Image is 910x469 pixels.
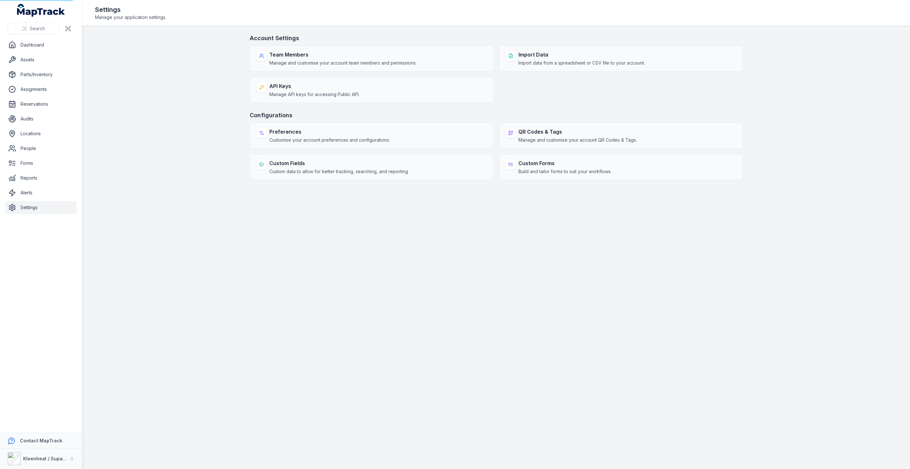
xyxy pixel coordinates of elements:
[5,127,77,140] a: Locations
[269,51,417,58] strong: Team Members
[250,34,743,43] h3: Account Settings
[518,137,637,143] span: Manage and customise your account QR Codes & Tags.
[5,142,77,155] a: People
[269,128,390,136] strong: Preferences
[250,122,494,149] a: PreferencesCustomise your account preferences and configurations.
[5,39,77,51] a: Dashboard
[5,98,77,111] a: Reservations
[250,111,743,120] h3: Configurations
[20,438,62,443] strong: Contact MapTrack
[5,112,77,125] a: Audits
[5,201,77,214] a: Settings
[250,77,494,103] a: API KeysManage API keys for accessing Public API.
[5,172,77,184] a: Reports
[269,159,409,167] strong: Custom Fields
[499,45,743,72] a: Import DataImport data from a spreadsheet or CSV file to your account.
[518,60,645,66] span: Import data from a spreadsheet or CSV file to your account.
[499,154,743,180] a: Custom FormsBuild and tailor forms to suit your workflows.
[5,186,77,199] a: Alerts
[269,60,417,66] span: Manage and customise your account team members and permissions.
[95,5,166,14] h2: Settings
[250,45,494,72] a: Team MembersManage and customise your account team members and permissions.
[269,91,360,98] span: Manage API keys for accessing Public API.
[250,154,494,180] a: Custom FieldsCustom data to allow for better tracking, searching, and reporting.
[518,51,645,58] strong: Import Data
[17,4,65,17] a: MapTrack
[518,159,611,167] strong: Custom Forms
[30,25,45,32] span: Search
[5,83,77,96] a: Assignments
[5,157,77,170] a: Forms
[518,128,637,136] strong: QR Codes & Tags
[8,22,59,35] button: Search
[269,82,360,90] strong: API Keys
[5,68,77,81] a: Parts/Inventory
[269,137,390,143] span: Customise your account preferences and configurations.
[269,168,409,175] span: Custom data to allow for better tracking, searching, and reporting.
[95,14,166,21] span: Manage your application settings.
[5,53,77,66] a: Assets
[518,168,611,175] span: Build and tailor forms to suit your workflows.
[23,456,71,461] strong: Kleenheat / Supagas
[499,122,743,149] a: QR Codes & TagsManage and customise your account QR Codes & Tags.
